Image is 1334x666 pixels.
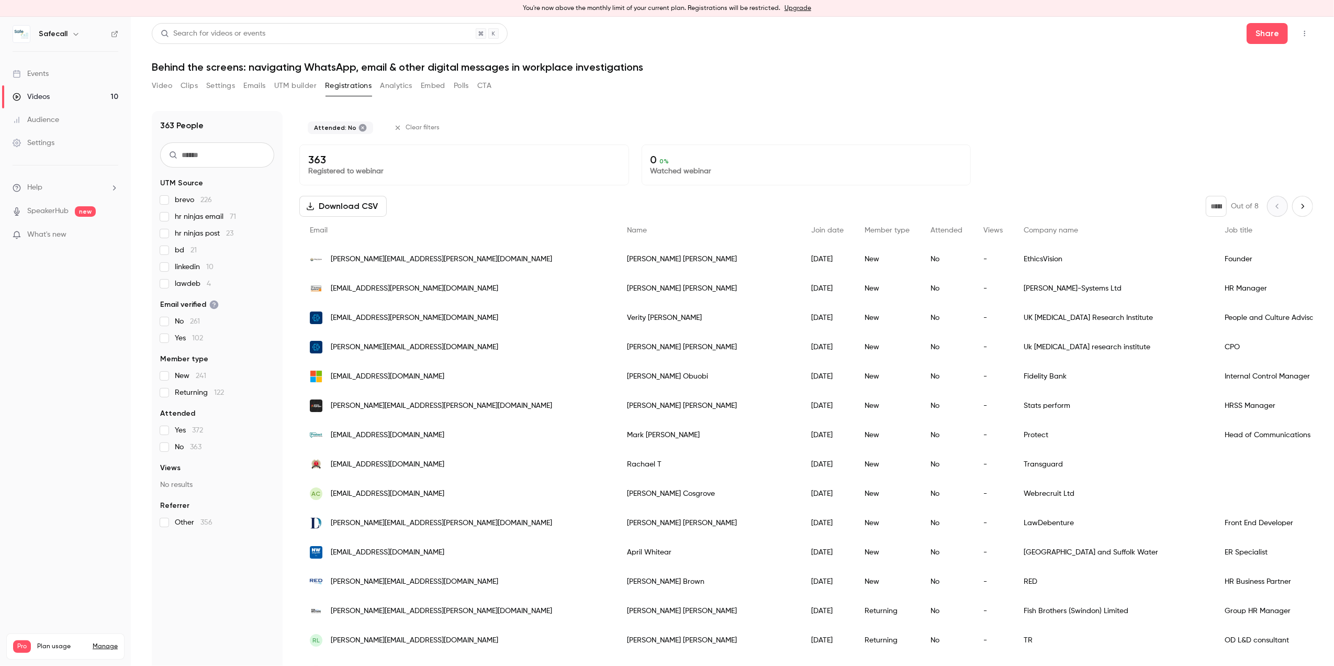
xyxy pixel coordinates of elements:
[973,245,1013,274] div: -
[312,636,320,645] span: RL
[1013,303,1214,332] div: UK [MEDICAL_DATA] Research Institute
[801,362,854,391] div: [DATE]
[190,443,201,451] span: 363
[421,77,445,94] button: Embed
[973,626,1013,655] div: -
[801,508,854,538] div: [DATE]
[801,274,854,303] div: [DATE]
[854,303,920,332] div: New
[160,178,203,188] span: UTM Source
[616,596,801,626] div: [PERSON_NAME] [PERSON_NAME]
[190,247,197,254] span: 21
[973,567,1013,596] div: -
[854,332,920,362] div: New
[13,26,30,42] img: Safecall
[308,153,620,166] p: 363
[811,227,844,234] span: Join date
[1013,479,1214,508] div: Webrecruit Ltd
[200,196,212,204] span: 226
[13,115,59,125] div: Audience
[1013,596,1214,626] div: Fish Brothers (Swindon) Limited
[13,182,118,193] li: help-dropdown-opener
[1013,626,1214,655] div: TR
[801,450,854,479] div: [DATE]
[192,335,203,342] span: 102
[616,391,801,420] div: [PERSON_NAME] [PERSON_NAME]
[854,245,920,274] div: New
[854,450,920,479] div: New
[616,508,801,538] div: [PERSON_NAME] [PERSON_NAME]
[331,518,552,529] span: [PERSON_NAME][EMAIL_ADDRESS][PERSON_NAME][DOMAIN_NAME]
[331,371,444,382] span: [EMAIL_ADDRESS][DOMAIN_NAME]
[310,517,322,529] img: lawdeb.com
[920,245,973,274] div: No
[616,479,801,508] div: [PERSON_NAME] Cosgrove
[801,479,854,508] div: [DATE]
[616,274,801,303] div: [PERSON_NAME] [PERSON_NAME]
[175,387,224,398] span: Returning
[1013,508,1214,538] div: LawDebenture
[175,228,233,239] span: hr ninjas post
[160,501,189,511] span: Referrer
[801,245,854,274] div: [DATE]
[973,362,1013,391] div: -
[27,229,66,240] span: What's new
[854,626,920,655] div: Returning
[308,166,620,176] p: Registered to webinar
[299,196,387,217] button: Download CSV
[331,313,498,324] span: [EMAIL_ADDRESS][PERSON_NAME][DOMAIN_NAME]
[310,282,322,295] img: schluter.co.uk
[161,28,265,39] div: Search for videos or events
[406,124,440,132] span: Clear filters
[310,341,322,353] img: ukdri.ac.uk
[983,227,1003,234] span: Views
[801,567,854,596] div: [DATE]
[920,391,973,420] div: No
[854,479,920,508] div: New
[13,640,31,653] span: Pro
[616,450,801,479] div: Rachael T
[331,489,444,500] span: [EMAIL_ADDRESS][DOMAIN_NAME]
[93,642,118,651] a: Manage
[920,450,973,479] div: No
[616,538,801,567] div: April Whitear
[616,362,801,391] div: [PERSON_NAME] Obuobi
[920,596,973,626] div: No
[206,263,214,271] span: 10
[175,212,236,222] span: hr ninjas email
[973,274,1013,303] div: -
[1013,274,1214,303] div: [PERSON_NAME]-Systems Ltd
[1292,196,1313,217] button: Next page
[331,430,444,441] span: [EMAIL_ADDRESS][DOMAIN_NAME]
[801,596,854,626] div: [DATE]
[175,279,211,289] span: lawdeb
[310,429,322,441] img: protect-advice.org.uk
[920,362,973,391] div: No
[175,442,201,452] span: No
[1013,450,1214,479] div: Transguard
[160,354,208,364] span: Member type
[854,420,920,450] div: New
[854,538,920,567] div: New
[920,479,973,508] div: No
[616,332,801,362] div: [PERSON_NAME] [PERSON_NAME]
[390,119,446,136] button: Clear filters
[651,166,962,176] p: Watched webinar
[973,332,1013,362] div: -
[1225,227,1252,234] span: Job title
[1296,25,1313,42] button: Top Bar Actions
[207,280,211,287] span: 4
[175,333,203,343] span: Yes
[181,77,198,94] button: Clips
[801,391,854,420] div: [DATE]
[920,332,973,362] div: No
[274,77,317,94] button: UTM builder
[175,371,206,381] span: New
[152,61,1313,73] h1: Behind the screens: navigating WhatsApp, email & other digital messages in workplace investigations
[160,408,195,419] span: Attended
[801,626,854,655] div: [DATE]
[616,303,801,332] div: Verity [PERSON_NAME]
[331,401,552,412] span: [PERSON_NAME][EMAIL_ADDRESS][PERSON_NAME][DOMAIN_NAME]
[651,153,962,166] p: 0
[310,458,322,471] img: transguardgroup.com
